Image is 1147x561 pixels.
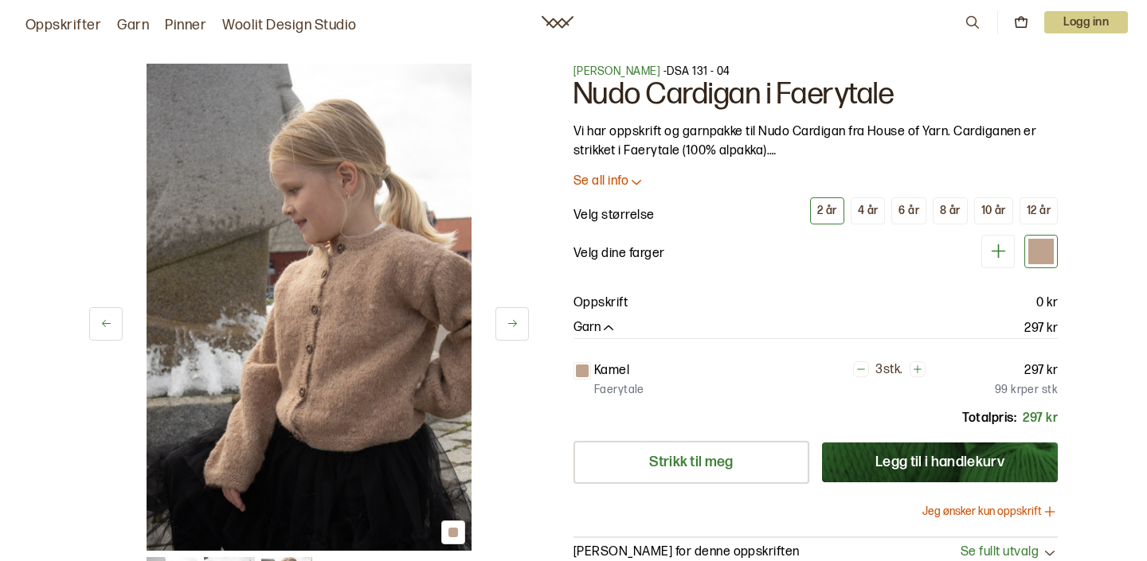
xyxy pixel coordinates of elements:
[858,204,879,218] div: 4 år
[165,14,206,37] a: Pinner
[542,16,573,29] a: Woolit
[922,504,1058,520] button: Jeg ønsker kun oppskrift
[1024,319,1058,338] p: 297 kr
[573,544,1058,561] button: [PERSON_NAME] for denne oppskriftenSe fullt utvalg
[573,544,800,561] p: [PERSON_NAME] for denne oppskriften
[1027,204,1051,218] div: 12 år
[594,382,644,398] p: Faerytale
[222,14,357,37] a: Woolit Design Studio
[573,123,1058,161] p: Vi har oppskrift og garnpakke til Nudo Cardigan fra House of Yarn. Cardiganen er strikket i Faery...
[891,197,926,224] button: 6 år
[1024,361,1058,380] p: 297 kr
[961,544,1039,561] span: Se fullt utvalg
[817,204,837,218] div: 2 år
[995,382,1058,398] p: 99 kr per stk
[573,173,1058,190] button: Se all info
[573,294,628,313] p: Oppskrift
[1036,294,1058,313] p: 0 kr
[810,197,844,224] button: 2 år
[940,204,961,218] div: 8 år
[1020,197,1058,224] button: 12 år
[573,173,628,190] p: Se all info
[851,197,886,224] button: 4 år
[573,64,1058,80] p: - DSA 131 - 04
[147,64,472,551] img: Bilde av oppskrift
[962,409,1016,428] p: Totalpris:
[573,244,665,263] p: Velg dine farger
[875,362,902,379] p: 3 stk.
[1023,409,1058,428] p: 297 kr
[573,206,655,225] p: Velg størrelse
[594,361,629,380] p: Kamel
[1044,11,1128,33] button: User dropdown
[1024,235,1058,268] div: Kamel
[117,14,149,37] a: Garn
[573,64,660,78] a: [PERSON_NAME]
[898,204,919,218] div: 6 år
[573,80,1058,110] h1: Nudo Cardigan i Faerytale
[573,441,809,484] a: Strikk til meg
[1044,11,1128,33] p: Logg inn
[573,320,617,337] button: Garn
[933,197,968,224] button: 8 år
[974,197,1013,224] button: 10 år
[25,14,101,37] a: Oppskrifter
[822,442,1058,482] button: Legg til i handlekurv
[981,204,1006,218] div: 10 år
